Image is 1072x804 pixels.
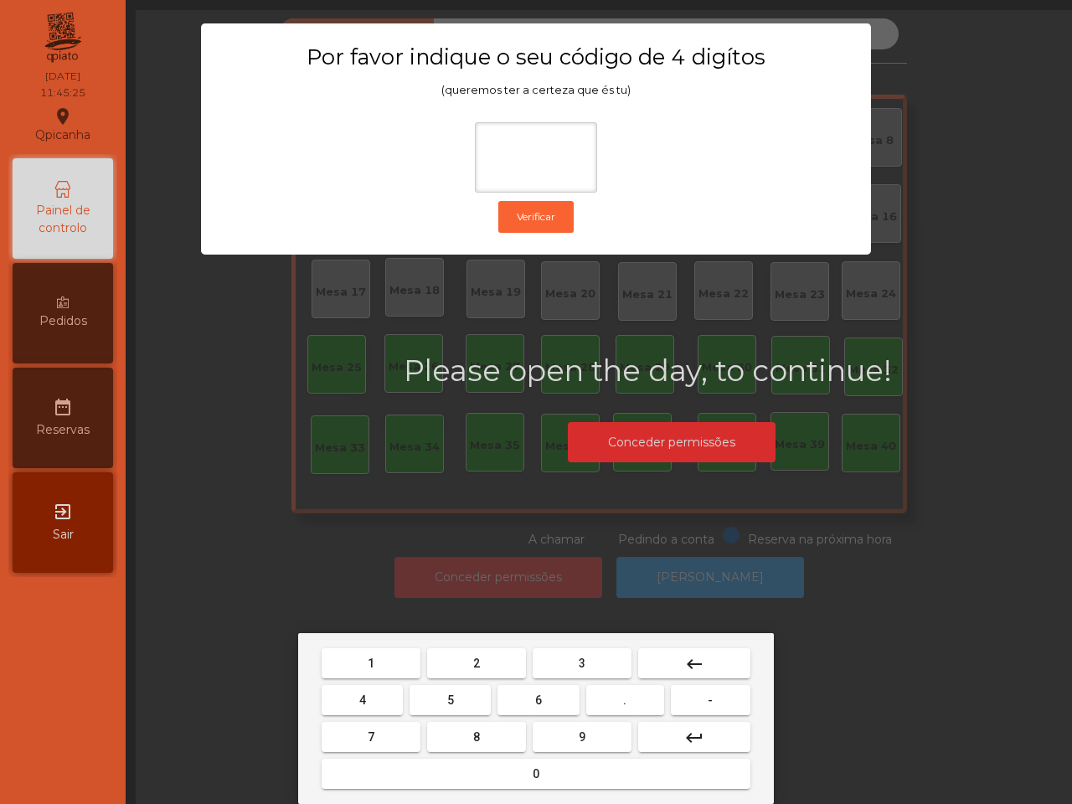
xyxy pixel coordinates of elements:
button: 6 [497,685,579,715]
span: . [623,693,626,707]
button: 3 [533,648,631,678]
span: 5 [447,693,454,707]
button: 8 [427,722,526,752]
span: 9 [579,730,585,744]
span: - [708,693,713,707]
h3: Por favor indique o seu código de 4 digítos [234,44,838,70]
button: 7 [322,722,420,752]
button: Verificar [498,201,574,233]
span: 3 [579,657,585,670]
button: 0 [322,759,750,789]
span: 4 [359,693,366,707]
span: 0 [533,767,539,781]
span: 1 [368,657,374,670]
button: 1 [322,648,420,678]
button: 4 [322,685,403,715]
button: 2 [427,648,526,678]
button: 5 [410,685,491,715]
mat-icon: keyboard_return [684,728,704,748]
span: 7 [368,730,374,744]
mat-icon: keyboard_backspace [684,654,704,674]
button: . [586,685,664,715]
button: 9 [533,722,631,752]
span: (queremos ter a certeza que és tu) [441,84,631,96]
span: 2 [473,657,480,670]
button: - [671,685,750,715]
span: 8 [473,730,480,744]
span: 6 [535,693,542,707]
